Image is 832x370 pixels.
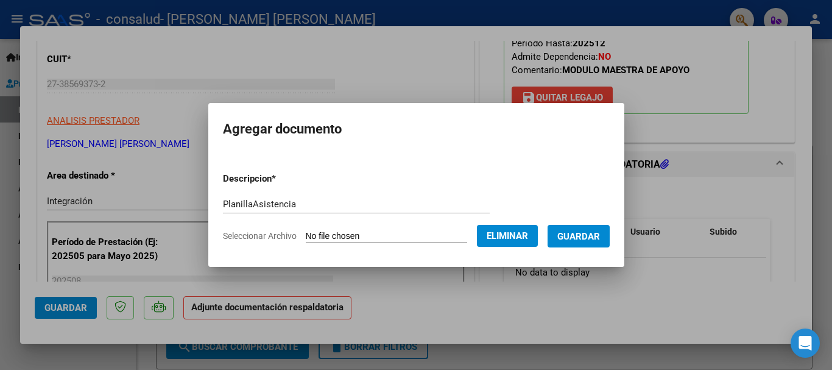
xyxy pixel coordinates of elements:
button: Guardar [548,225,610,247]
span: Seleccionar Archivo [223,231,297,241]
span: Guardar [557,231,600,242]
p: Descripcion [223,172,339,186]
button: Eliminar [477,225,538,247]
div: Open Intercom Messenger [791,329,820,358]
span: Eliminar [487,230,528,241]
h2: Agregar documento [223,118,610,141]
